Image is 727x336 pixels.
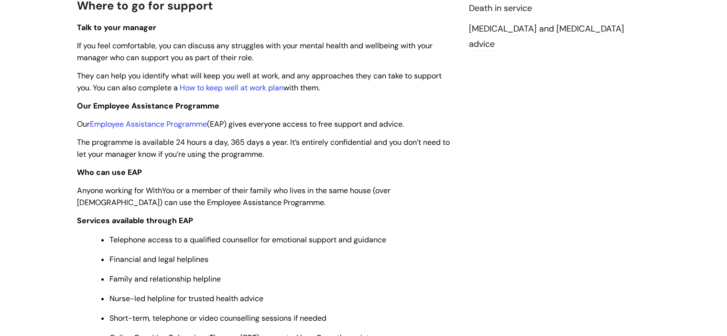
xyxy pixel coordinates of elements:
span: Financial and legal helplines [109,254,208,264]
span: The programme is available 24 hours a day, 365 days a year. It’s entirely confidential and you do... [77,137,450,159]
strong: Services available through EAP [77,216,193,226]
strong: Who can use EAP [77,167,142,177]
a: [MEDICAL_DATA] and [MEDICAL_DATA] advice [469,23,624,51]
span: Talk to your manager [77,22,156,33]
a: Employee Assistance Programme [90,119,207,129]
span: If you feel comfortable, you can discuss any struggles with your mental health and wellbeing with... [77,41,433,63]
span: They can help you identify what will keep you well at work, and any approaches they can take to s... [77,71,442,93]
a: Death in service [469,2,532,15]
span: Anyone working for WithYou or a member of their family who lives in the same house (over [DEMOGRA... [77,185,391,207]
span: Our Employee Assistance Programme [77,101,219,111]
span: Telephone access to a qualified counsellor for emotional support and guidance [109,235,386,245]
span: Nurse-led helpline for trusted health advice [109,293,263,303]
span: Our (EAP) gives everyone access to free support and advice. [77,119,404,129]
span: Short-term, telephone or video counselling sessions if needed [109,313,326,323]
span: with them. [283,83,320,93]
span: Family and relationship helpline [109,274,221,284]
a: How to keep well at work plan [180,83,283,93]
